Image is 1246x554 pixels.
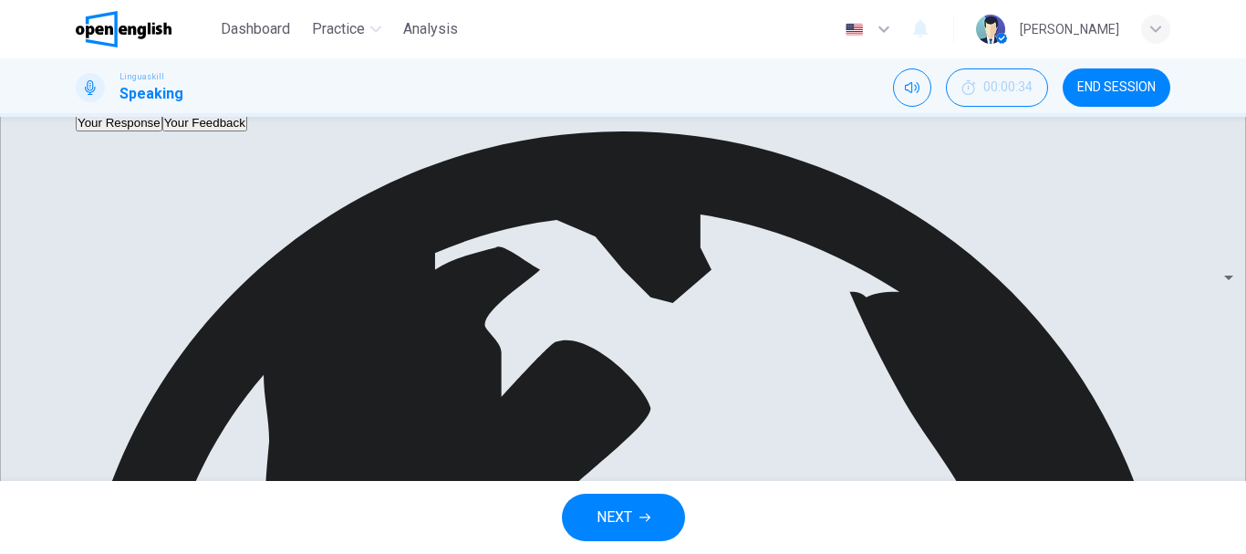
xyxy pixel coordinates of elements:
span: Dashboard [221,18,290,40]
span: Analysis [403,18,458,40]
button: Analysis [396,13,465,46]
img: en [843,23,866,37]
a: OpenEnglish logo [76,11,213,47]
span: Practice [312,18,365,40]
button: Practice [305,13,389,46]
button: Your Response [76,114,162,131]
img: OpenEnglish logo [76,11,171,47]
button: Dashboard [213,13,297,46]
button: END SESSION [1063,68,1170,107]
div: [PERSON_NAME] [1020,18,1119,40]
span: END SESSION [1077,80,1156,95]
button: 00:00:34 [946,68,1048,107]
button: Your Feedback [162,114,247,131]
span: 00:00:34 [983,80,1033,95]
div: basic tabs example [76,114,1170,131]
h1: Speaking [119,83,183,105]
img: Profile picture [976,15,1005,44]
button: NEXT [562,494,685,541]
div: Hide [946,68,1048,107]
span: NEXT [597,505,632,530]
span: Linguaskill [119,70,164,83]
div: Mute [893,68,931,107]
